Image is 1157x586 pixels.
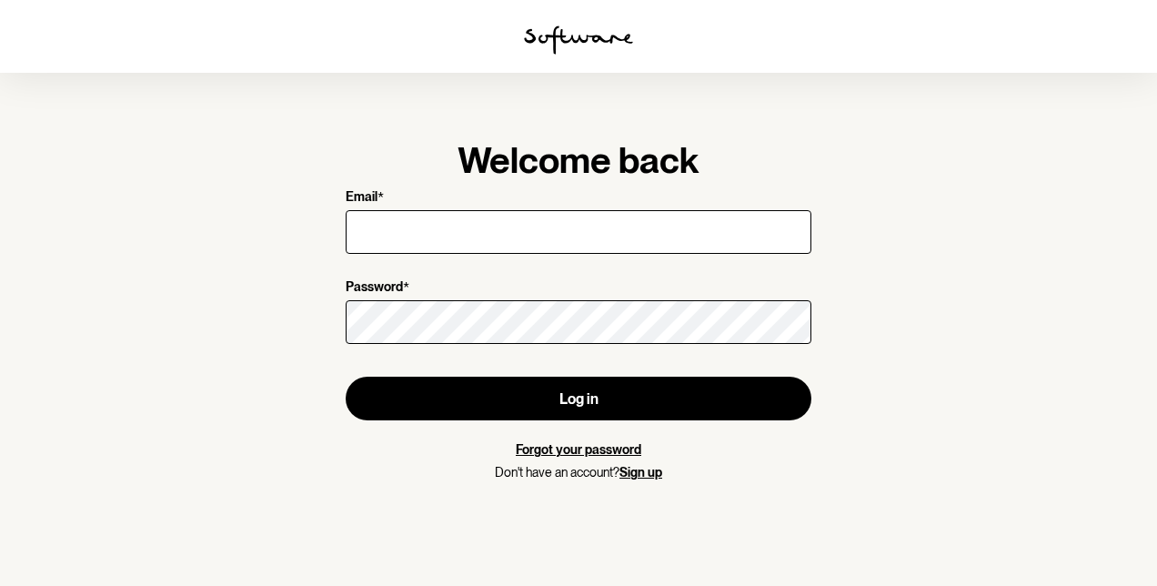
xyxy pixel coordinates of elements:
p: Password [346,279,403,297]
a: Sign up [619,465,662,480]
h1: Welcome back [346,138,811,182]
button: Log in [346,377,811,420]
img: software logo [524,25,633,55]
a: Forgot your password [516,442,641,457]
p: Don't have an account? [346,465,811,480]
p: Email [346,189,377,207]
